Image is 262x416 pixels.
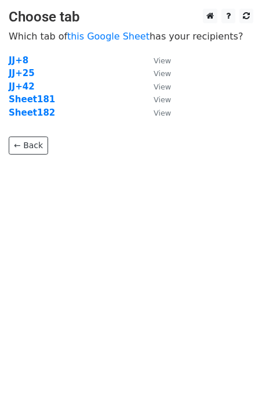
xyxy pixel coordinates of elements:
[9,68,35,78] a: JJ+25
[154,83,171,91] small: View
[9,55,28,66] a: JJ+8
[154,95,171,104] small: View
[9,94,55,105] a: Sheet181
[142,68,171,78] a: View
[9,137,48,155] a: ← Back
[154,109,171,117] small: View
[9,30,253,42] p: Which tab of has your recipients?
[67,31,150,42] a: this Google Sheet
[9,107,55,118] a: Sheet182
[142,55,171,66] a: View
[142,81,171,92] a: View
[154,56,171,65] small: View
[9,81,35,92] a: JJ+42
[142,107,171,118] a: View
[154,69,171,78] small: View
[142,94,171,105] a: View
[9,9,253,26] h3: Choose tab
